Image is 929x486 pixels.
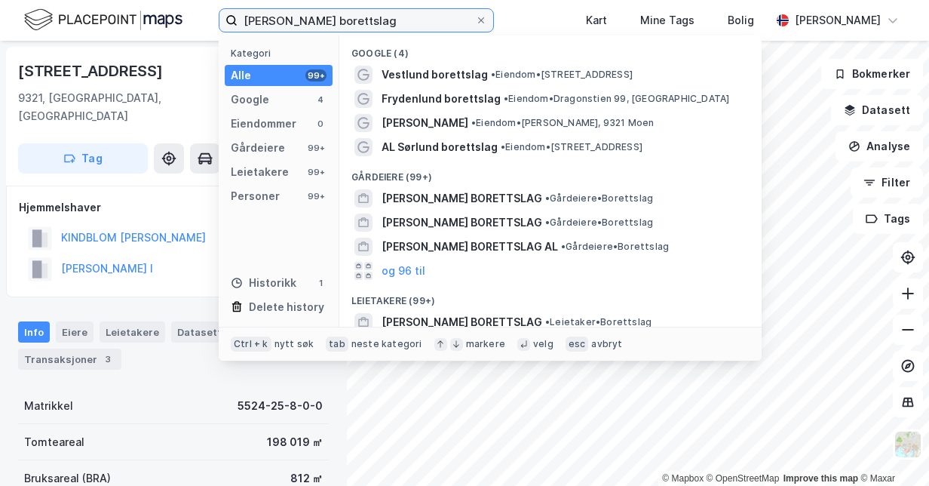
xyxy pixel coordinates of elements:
[382,138,498,156] span: AL Sørlund borettslag
[267,433,323,451] div: 198 019 ㎡
[231,115,296,133] div: Eiendommer
[249,298,324,316] div: Delete history
[662,473,704,484] a: Mapbox
[305,69,327,82] div: 99+
[100,352,115,367] div: 3
[382,114,468,132] span: [PERSON_NAME]
[18,349,121,370] div: Transaksjoner
[851,168,923,198] button: Filter
[326,337,348,352] div: tab
[545,217,550,228] span: •
[831,95,923,125] button: Datasett
[586,11,607,29] div: Kart
[382,238,558,256] span: [PERSON_NAME] BORETTSLAG AL
[18,89,261,125] div: 9321, [GEOGRAPHIC_DATA], [GEOGRAPHIC_DATA]
[545,192,550,204] span: •
[171,321,228,343] div: Datasett
[238,9,475,32] input: Søk på adresse, matrikkel, gårdeiere, leietakere eller personer
[274,338,314,350] div: nytt søk
[561,241,566,252] span: •
[504,93,508,104] span: •
[491,69,633,81] span: Eiendom • [STREET_ADDRESS]
[19,198,328,217] div: Hjemmelshaver
[231,274,296,292] div: Historikk
[491,69,495,80] span: •
[382,214,542,232] span: [PERSON_NAME] BORETTSLAG
[24,7,182,33] img: logo.f888ab2527a4732fd821a326f86c7f29.svg
[18,59,166,83] div: [STREET_ADDRESS]
[471,117,476,128] span: •
[501,141,642,153] span: Eiendom • [STREET_ADDRESS]
[231,337,271,352] div: Ctrl + k
[382,262,425,280] button: og 96 til
[501,141,505,152] span: •
[231,91,269,109] div: Google
[231,139,285,157] div: Gårdeiere
[231,163,289,181] div: Leietakere
[100,321,165,343] div: Leietakere
[351,338,422,350] div: neste kategori
[314,277,327,289] div: 1
[382,313,542,331] span: [PERSON_NAME] BORETTSLAG
[231,48,333,59] div: Kategori
[821,59,923,89] button: Bokmerker
[533,338,553,350] div: velg
[545,217,653,229] span: Gårdeiere • Borettslag
[853,204,923,234] button: Tags
[305,166,327,178] div: 99+
[231,66,251,85] div: Alle
[339,283,762,310] div: Leietakere (99+)
[471,117,655,129] span: Eiendom • [PERSON_NAME], 9321 Moen
[783,473,858,484] a: Improve this map
[339,159,762,186] div: Gårdeiere (99+)
[339,35,762,63] div: Google (4)
[728,11,754,29] div: Bolig
[238,397,323,415] div: 5524-25-8-0-0
[591,338,622,350] div: avbryt
[24,433,84,451] div: Tomteareal
[56,321,94,343] div: Eiere
[707,473,780,484] a: OpenStreetMap
[640,11,694,29] div: Mine Tags
[854,414,929,486] iframe: Chat Widget
[504,93,729,105] span: Eiendom • Dragonstien 99, [GEOGRAPHIC_DATA]
[545,316,550,328] span: •
[314,118,327,130] div: 0
[382,90,501,108] span: Frydenlund borettslag
[305,190,327,202] div: 99+
[18,321,50,343] div: Info
[854,414,929,486] div: Kontrollprogram for chat
[382,189,542,208] span: [PERSON_NAME] BORETTSLAG
[305,142,327,154] div: 99+
[466,338,505,350] div: markere
[835,131,923,161] button: Analyse
[545,192,653,205] span: Gårdeiere • Borettslag
[231,187,280,205] div: Personer
[24,397,73,415] div: Matrikkel
[566,337,589,352] div: esc
[18,143,148,174] button: Tag
[795,11,881,29] div: [PERSON_NAME]
[561,241,669,253] span: Gårdeiere • Borettslag
[382,66,488,84] span: Vestlund borettslag
[314,94,327,106] div: 4
[545,316,652,328] span: Leietaker • Borettslag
